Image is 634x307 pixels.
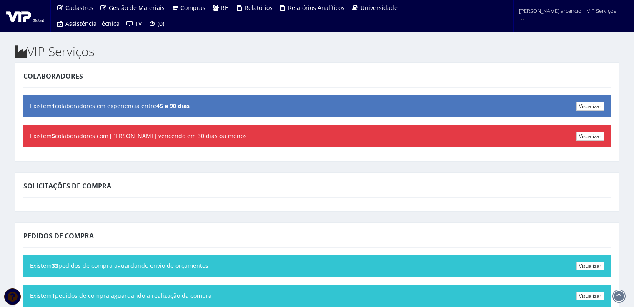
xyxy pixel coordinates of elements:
span: Relatórios [245,4,273,12]
b: 5 [52,132,55,140]
a: (0) [145,16,168,32]
b: 45 e 90 dias [156,102,190,110]
span: (0) [158,20,164,27]
span: Compras [180,4,205,12]
span: Solicitações de Compra [23,181,111,191]
div: Existem pedidos de compra aguardando a realização da compra [23,285,611,307]
a: Visualizar [576,132,604,141]
div: Existem pedidos de compra aguardando envio de orçamentos [23,255,611,277]
span: [PERSON_NAME].arcencio | VIP Serviços [519,7,616,15]
span: Assistência Técnica [65,20,120,27]
span: RH [221,4,229,12]
span: Cadastros [65,4,93,12]
b: 33 [52,262,58,270]
span: Relatórios Analíticos [288,4,345,12]
a: Visualizar [576,262,604,270]
span: Pedidos de Compra [23,231,94,240]
b: 1 [52,292,55,300]
a: Assistência Técnica [53,16,123,32]
span: Gestão de Materiais [109,4,165,12]
a: TV [123,16,145,32]
span: Universidade [361,4,398,12]
span: Colaboradores [23,72,83,81]
span: TV [135,20,142,27]
div: Existem colaboradores em experiência entre [23,95,611,117]
div: Existem colaboradores com [PERSON_NAME] vencendo em 30 dias ou menos [23,125,611,147]
img: logo [6,10,44,22]
a: Visualizar [576,292,604,300]
a: Visualizar [576,102,604,111]
h2: VIP Serviços [15,45,619,58]
b: 1 [52,102,55,110]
